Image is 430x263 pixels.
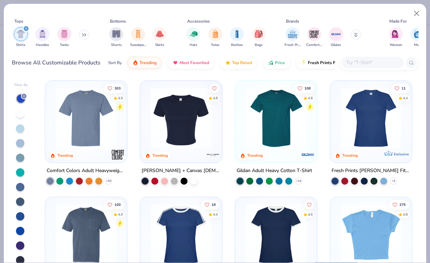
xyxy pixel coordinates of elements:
span: Bottles [231,42,243,48]
button: filter button [186,27,200,48]
span: Most Favorited [180,60,209,65]
div: 4.4 [213,212,218,217]
div: Accessories [187,18,210,24]
img: Women Image [392,30,400,38]
button: Close [410,7,423,20]
img: Fresh Prints Image [287,29,298,39]
span: 303 [115,86,121,90]
div: Made For [389,18,407,24]
button: Top Rated [220,57,257,69]
div: Browse All Customizable Products [12,59,101,67]
button: Most Favorited [167,57,214,69]
button: filter button [411,27,424,48]
div: filter for Bottles [230,27,244,48]
div: 4.8 [213,95,218,101]
img: Bella + Canvas logo [206,148,220,162]
input: Try "T-Shirt" [345,59,399,67]
button: Like [104,200,125,209]
div: filter for Shorts [109,27,123,48]
button: Like [389,200,409,209]
span: 11 [401,86,406,90]
span: Skirts [155,42,164,48]
span: Shorts [111,42,122,48]
img: Hoodies Image [39,30,46,38]
div: 4.8 [403,212,408,217]
img: Shirts Image [17,30,25,38]
span: Bags [255,42,263,48]
div: filter for Shirts [14,27,28,48]
span: Men [414,42,421,48]
div: filter for Men [411,27,424,48]
span: Hoodies [36,42,49,48]
span: Shirts [16,42,25,48]
div: 4.9 [118,212,123,217]
button: Like [294,83,314,93]
img: flash.gif [301,60,306,65]
span: Fresh Prints [285,42,301,48]
img: 8f276ba5-c393-4181-b458-3fddca602df7 [147,88,215,149]
img: Sweatpants Image [134,30,142,38]
div: Comfort Colors Adult Heavyweight T-Shirt [47,167,126,175]
button: filter button [285,27,301,48]
button: Like [209,83,219,93]
img: Men Image [414,30,421,38]
button: filter button [252,27,266,48]
button: Like [304,200,314,209]
div: filter for Totes [208,27,222,48]
button: Like [391,83,409,93]
button: filter button [35,27,49,48]
button: filter button [109,27,123,48]
button: filter button [329,27,343,48]
img: 447bd901-574b-48f7-a2a0-6b8d6bd2ae59 [242,88,310,149]
button: filter button [208,27,222,48]
button: Trending [127,57,162,69]
span: 108 [304,86,311,90]
div: filter for Sweatpants [130,27,146,48]
div: filter for Skirts [153,27,167,48]
div: 4.8 [308,95,313,101]
img: 6a9a0a85-ee36-4a89-9588-981a92e8a910 [337,88,405,149]
button: filter button [230,27,244,48]
span: Tanks [60,42,69,48]
img: Bags Image [255,30,262,38]
span: Gildan [331,42,341,48]
div: [PERSON_NAME] + Canvas [DEMOGRAPHIC_DATA]' Micro Ribbed Baby Tee [142,167,221,175]
img: Hats Image [190,30,198,38]
img: Gildan Image [331,29,341,39]
div: 4.9 [118,95,123,101]
img: Totes Image [212,30,219,38]
img: Gildan logo [301,148,315,162]
div: Brands [286,18,299,24]
span: Top Rated [232,60,252,65]
span: Price [275,60,285,65]
img: trending.gif [133,60,138,65]
button: Price [263,57,290,69]
div: filter for Bags [252,27,266,48]
button: filter button [153,27,167,48]
div: filter for Fresh Prints [285,27,301,48]
span: 100 [115,203,121,206]
img: Shorts Image [112,30,120,38]
span: 275 [399,203,406,206]
img: Comfort Colors logo [111,148,125,162]
img: Tanks Image [61,30,68,38]
span: Hats [190,42,197,48]
div: filter for Women [389,27,403,48]
div: Fresh Prints [PERSON_NAME] Fit Y2K Shirt [332,167,411,175]
button: Like [201,200,219,209]
span: Sweatpants [130,42,146,48]
span: Women [390,42,402,48]
div: Tops [14,18,23,24]
div: filter for Tanks [57,27,71,48]
img: Skirts Image [156,30,164,38]
button: Like [104,83,125,93]
div: filter for Comfort Colors [306,27,322,48]
img: Bottles Image [233,30,241,38]
button: filter button [14,27,28,48]
span: + 44 [296,179,301,183]
img: TopRated.gif [225,60,231,65]
img: 98ebdd55-075e-4130-86c2-4d7c64f65bc5 [215,88,283,149]
span: 18 [212,203,216,206]
img: most_fav.gif [173,60,178,65]
button: filter button [389,27,403,48]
